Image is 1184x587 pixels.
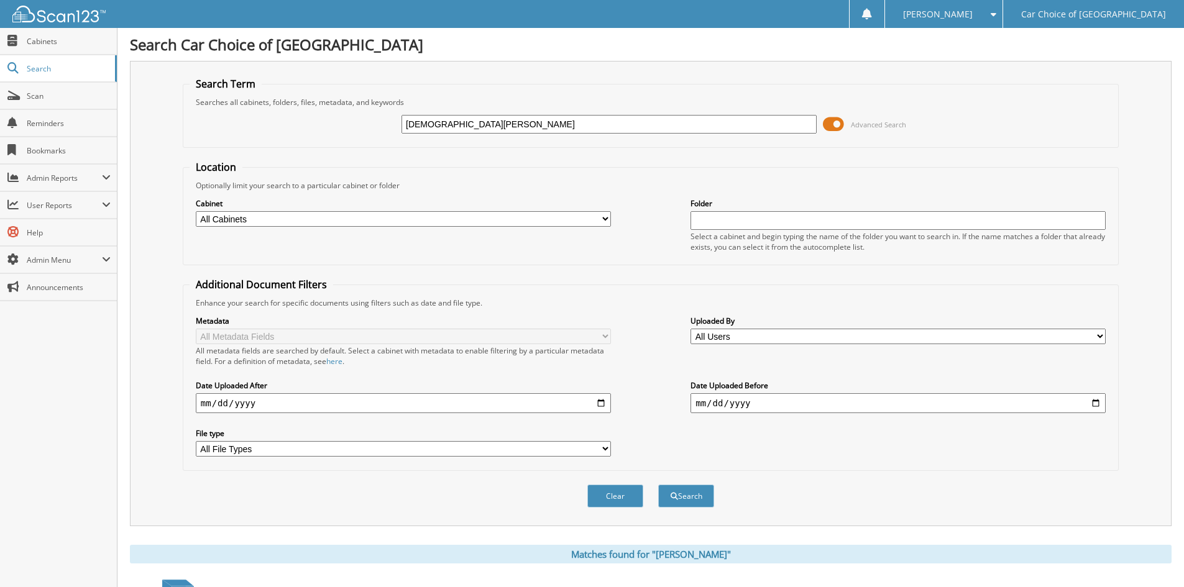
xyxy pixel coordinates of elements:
[130,545,1172,563] div: Matches found for "[PERSON_NAME]"
[27,255,102,265] span: Admin Menu
[190,160,242,174] legend: Location
[196,393,611,413] input: start
[587,485,643,507] button: Clear
[27,63,109,74] span: Search
[196,428,611,439] label: File type
[27,200,102,211] span: User Reports
[27,145,111,156] span: Bookmarks
[658,485,714,507] button: Search
[196,345,611,366] div: All metadata fields are searched by default. Select a cabinet with metadata to enable filtering b...
[196,380,611,391] label: Date Uploaded After
[190,278,333,291] legend: Additional Document Filters
[691,316,1106,326] label: Uploaded By
[27,173,102,183] span: Admin Reports
[190,97,1112,107] div: Searches all cabinets, folders, files, metadata, and keywords
[190,180,1112,191] div: Optionally limit your search to a particular cabinet or folder
[190,77,262,91] legend: Search Term
[851,120,906,129] span: Advanced Search
[27,118,111,129] span: Reminders
[196,316,611,326] label: Metadata
[130,34,1172,55] h1: Search Car Choice of [GEOGRAPHIC_DATA]
[691,231,1106,252] div: Select a cabinet and begin typing the name of the folder you want to search in. If the name match...
[691,393,1106,413] input: end
[190,298,1112,308] div: Enhance your search for specific documents using filters such as date and file type.
[27,36,111,47] span: Cabinets
[27,282,111,293] span: Announcements
[903,11,973,18] span: [PERSON_NAME]
[196,198,611,209] label: Cabinet
[691,380,1106,391] label: Date Uploaded Before
[326,356,342,366] a: here
[691,198,1106,209] label: Folder
[27,227,111,238] span: Help
[27,91,111,101] span: Scan
[12,6,106,22] img: scan123-logo-white.svg
[1021,11,1166,18] span: Car Choice of [GEOGRAPHIC_DATA]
